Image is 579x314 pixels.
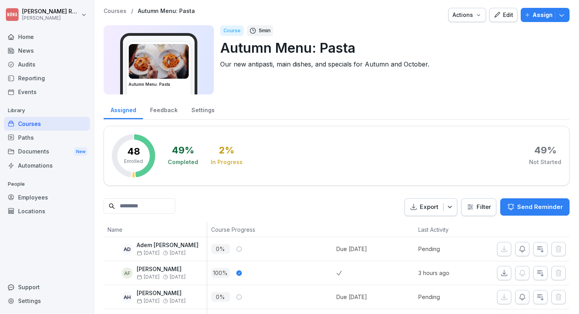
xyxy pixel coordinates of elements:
[466,203,491,211] div: Filter
[521,8,570,22] button: Assign
[529,158,561,166] div: Not Started
[220,59,563,69] p: Our new antipasti, main dishes, and specials for Autumn and October.
[420,203,438,212] p: Export
[489,8,518,22] button: Edit
[137,250,160,256] span: [DATE]
[4,294,90,308] a: Settings
[4,144,90,159] div: Documents
[220,26,244,36] div: Course
[4,131,90,144] a: Paths
[122,292,133,303] div: AH
[137,290,186,297] p: [PERSON_NAME]
[211,268,230,278] p: 100 %
[137,242,199,249] p: Adem [PERSON_NAME]
[104,8,126,15] a: Courses
[122,268,133,279] div: AF
[4,57,90,71] a: Audits
[143,99,184,119] a: Feedback
[122,244,133,255] div: AD
[168,158,198,166] div: Completed
[4,144,90,159] a: DocumentsNew
[4,30,90,44] a: Home
[104,99,143,119] a: Assigned
[4,178,90,190] p: People
[418,245,479,253] p: Pending
[453,11,482,19] div: Actions
[418,293,479,301] p: Pending
[336,245,367,253] div: Due [DATE]
[494,11,513,19] div: Edit
[418,225,475,234] p: Last Activity
[405,198,457,216] button: Export
[170,274,186,280] span: [DATE]
[127,147,140,156] p: 48
[500,198,570,216] button: Send Reminder
[74,147,87,156] div: New
[172,146,194,155] div: 49 %
[4,204,90,218] a: Locations
[448,8,486,22] button: Actions
[170,250,186,256] span: [DATE]
[211,158,243,166] div: In Progress
[138,8,195,15] a: Autumn Menu: Pasta
[533,11,553,19] p: Assign
[259,27,271,35] p: 5 min
[131,8,133,15] p: /
[211,225,333,234] p: Course Progress
[22,15,80,21] p: [PERSON_NAME]
[22,8,80,15] p: [PERSON_NAME] Raemaekers
[4,85,90,99] a: Events
[129,44,189,79] img: g03mw99o2jwb6tj6u9fgvrr5.png
[220,38,563,58] p: Autumn Menu: Pasta
[4,190,90,204] a: Employees
[4,159,90,172] a: Automations
[418,269,479,277] p: 3 hours ago
[4,44,90,57] a: News
[4,71,90,85] a: Reporting
[534,146,557,155] div: 49 %
[137,274,160,280] span: [DATE]
[108,225,203,234] p: Name
[211,292,230,302] p: 0 %
[211,244,230,254] p: 0 %
[184,99,221,119] a: Settings
[137,298,160,304] span: [DATE]
[517,203,563,211] p: Send Reminder
[137,266,186,273] p: [PERSON_NAME]
[462,199,496,216] button: Filter
[4,104,90,117] p: Library
[170,298,186,304] span: [DATE]
[219,146,234,155] div: 2 %
[124,158,143,165] p: Enrolled
[4,280,90,294] div: Support
[128,81,189,87] h3: Autumn Menu: Pasta
[4,117,90,131] a: Courses
[336,293,367,301] div: Due [DATE]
